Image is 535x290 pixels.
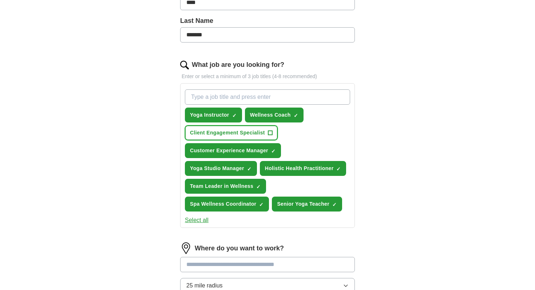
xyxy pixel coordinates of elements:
[232,113,237,118] span: ✓
[260,161,346,176] button: Holistic Health Practitioner✓
[185,216,209,225] button: Select all
[180,73,355,80] p: Enter or select a minimum of 3 job titles (4-8 recommended)
[245,108,304,122] button: Wellness Coach✓
[271,148,276,154] span: ✓
[294,113,298,118] span: ✓
[185,161,257,176] button: Yoga Studio Manager✓
[195,243,284,253] label: Where do you want to work?
[185,197,269,212] button: Spa Wellness Coordinator✓
[272,197,342,212] button: Senior Yoga Teacher✓
[190,111,229,119] span: Yoga Instructor
[190,129,265,137] span: Client Engagement Specialist
[247,166,251,172] span: ✓
[190,165,244,172] span: Yoga Studio Manager
[180,16,355,26] label: Last Name
[185,89,350,105] input: Type a job title and press enter
[185,179,266,194] button: Team Leader in Wellness✓
[250,111,291,119] span: Wellness Coach
[256,184,261,190] span: ✓
[190,182,253,190] span: Team Leader in Wellness
[336,166,341,172] span: ✓
[190,200,256,208] span: Spa Wellness Coordinator
[332,202,337,208] span: ✓
[190,147,268,154] span: Customer Experience Manager
[192,60,284,70] label: What job are you looking for?
[180,61,189,69] img: search.png
[185,143,281,158] button: Customer Experience Manager✓
[259,202,263,208] span: ✓
[185,108,242,122] button: Yoga Instructor✓
[185,125,278,140] button: Client Engagement Specialist
[277,200,329,208] span: Senior Yoga Teacher
[265,165,334,172] span: Holistic Health Practitioner
[180,242,192,254] img: location.png
[186,281,223,290] span: 25 mile radius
